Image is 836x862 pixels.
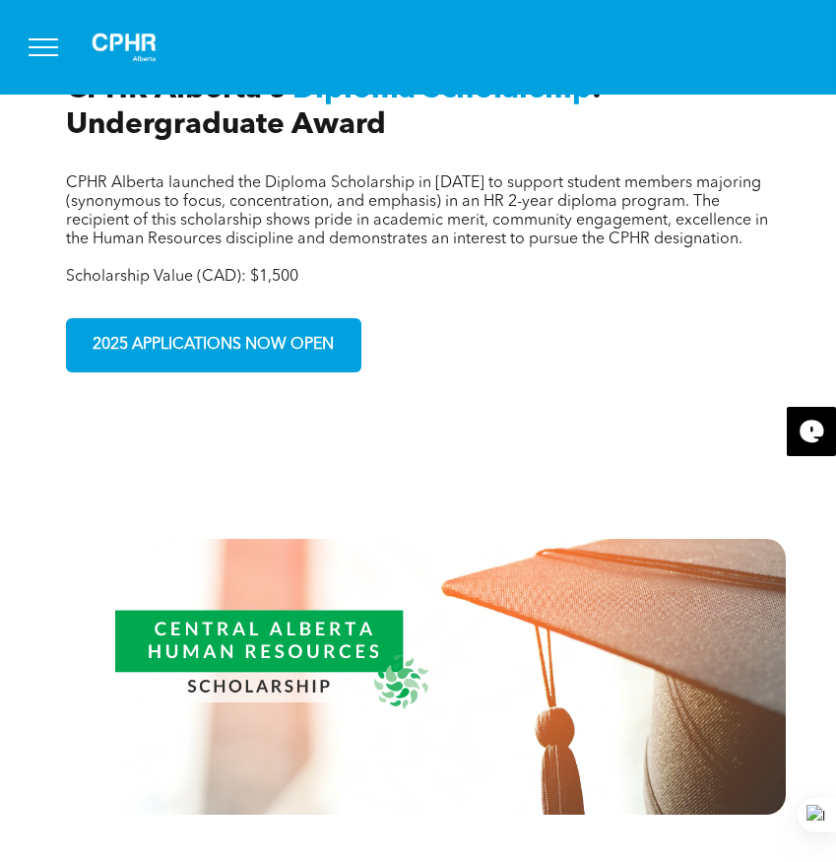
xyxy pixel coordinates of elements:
a: 2025 APPLICATIONS NOW OPEN [66,318,361,372]
span: 2025 APPLICATIONS NOW OPEN [86,326,341,365]
span: CPHR Alberta launched the Diploma Scholarship in [DATE] to support student members majoring (syno... [66,175,768,247]
button: menu [18,22,69,73]
span: Diploma Scholarship [292,75,592,104]
span: : Undergraduate Award [66,75,602,140]
img: A white background with a few lines on it [75,16,173,79]
span: Scholarship Value (CAD): $1,500 [66,269,298,285]
span: CPHR Alberta's [66,75,285,104]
